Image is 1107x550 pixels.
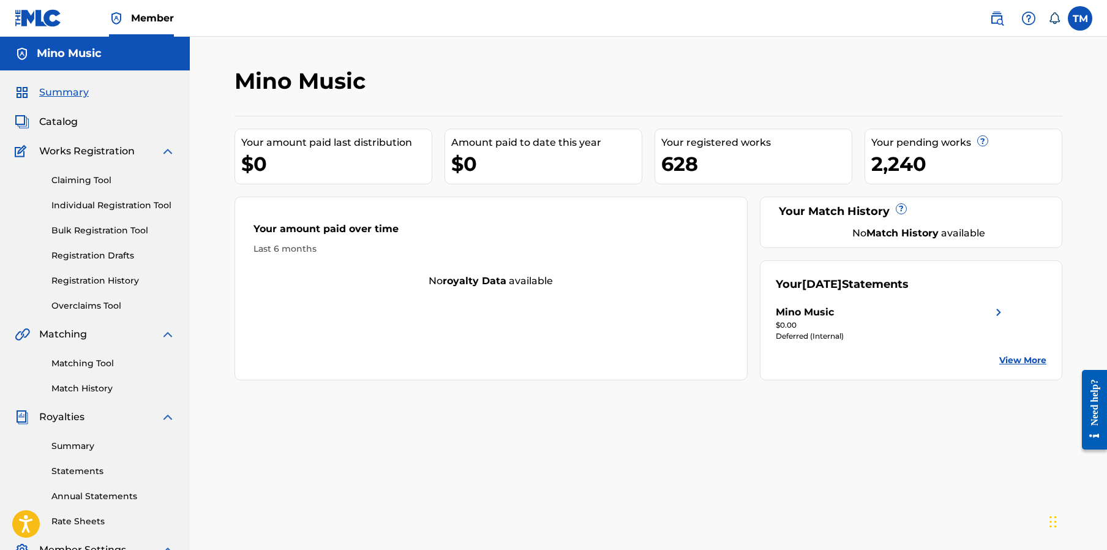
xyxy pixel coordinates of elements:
[241,135,432,150] div: Your amount paid last distribution
[978,136,988,146] span: ?
[15,115,29,129] img: Catalog
[51,224,175,237] a: Bulk Registration Tool
[51,515,175,528] a: Rate Sheets
[15,410,29,424] img: Royalties
[39,85,89,100] span: Summary
[51,249,175,262] a: Registration Drafts
[39,410,84,424] span: Royalties
[866,227,939,239] strong: Match History
[871,150,1062,178] div: 2,240
[871,135,1062,150] div: Your pending works
[253,222,729,243] div: Your amount paid over time
[241,150,432,178] div: $0
[39,115,78,129] span: Catalog
[776,305,1006,342] a: Mino Musicright chevron icon$0.00Deferred (Internal)
[37,47,102,61] h5: Mino Music
[776,331,1006,342] div: Deferred (Internal)
[160,327,175,342] img: expand
[160,144,175,159] img: expand
[1073,361,1107,459] iframe: Resource Center
[235,274,747,288] div: No available
[51,465,175,478] a: Statements
[451,135,642,150] div: Amount paid to date this year
[791,226,1047,241] div: No available
[1016,6,1041,31] div: Help
[15,9,62,27] img: MLC Logo
[51,199,175,212] a: Individual Registration Tool
[776,305,834,320] div: Mino Music
[443,275,506,287] strong: royalty data
[39,327,87,342] span: Matching
[1068,6,1092,31] div: User Menu
[802,277,842,291] span: [DATE]
[15,327,30,342] img: Matching
[451,150,642,178] div: $0
[991,305,1006,320] img: right chevron icon
[39,144,135,159] span: Works Registration
[15,115,78,129] a: CatalogCatalog
[51,440,175,453] a: Summary
[51,382,175,395] a: Match History
[131,11,174,25] span: Member
[51,357,175,370] a: Matching Tool
[109,11,124,26] img: Top Rightsholder
[1048,12,1060,24] div: Notifications
[776,203,1047,220] div: Your Match History
[15,85,29,100] img: Summary
[776,276,909,293] div: Your Statements
[1021,11,1036,26] img: help
[235,67,372,95] h2: Mino Music
[51,299,175,312] a: Overclaims Tool
[1046,491,1107,550] iframe: Chat Widget
[999,354,1046,367] a: View More
[989,11,1004,26] img: search
[15,47,29,61] img: Accounts
[896,204,906,214] span: ?
[51,490,175,503] a: Annual Statements
[15,85,89,100] a: SummarySummary
[15,144,31,159] img: Works Registration
[1049,503,1057,540] div: Drag
[51,274,175,287] a: Registration History
[661,135,852,150] div: Your registered works
[51,174,175,187] a: Claiming Tool
[661,150,852,178] div: 628
[160,410,175,424] img: expand
[985,6,1009,31] a: Public Search
[776,320,1006,331] div: $0.00
[253,243,729,255] div: Last 6 months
